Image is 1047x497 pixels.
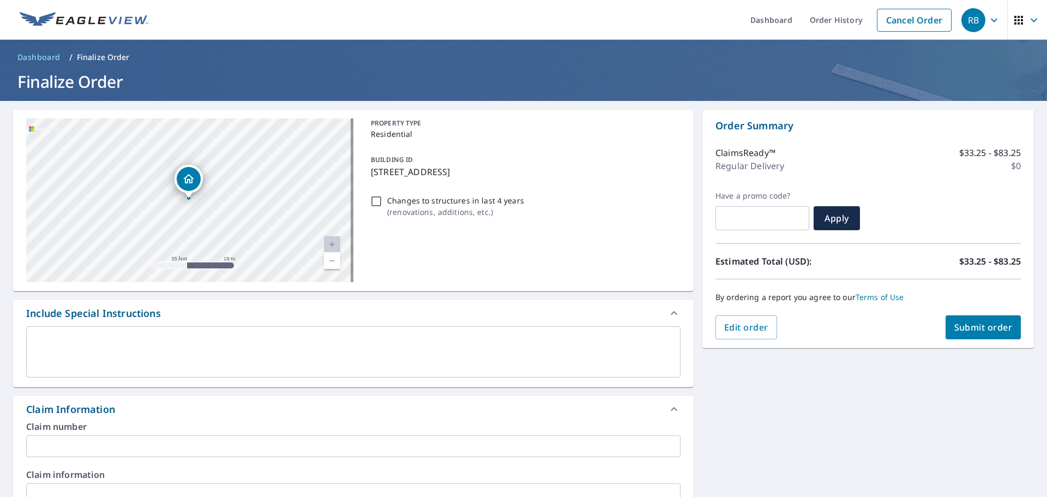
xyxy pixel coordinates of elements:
label: Claim information [26,470,681,479]
p: By ordering a report you agree to our [715,292,1021,302]
h1: Finalize Order [13,70,1034,93]
nav: breadcrumb [13,49,1034,66]
p: Estimated Total (USD): [715,255,868,268]
a: Current Level 20, Zoom In Disabled [324,236,340,253]
p: Changes to structures in last 4 years [387,195,524,206]
span: Dashboard [17,52,61,63]
a: Current Level 20, Zoom Out [324,253,340,269]
p: PROPERTY TYPE [371,118,676,128]
button: Edit order [715,315,777,339]
p: $33.25 - $83.25 [959,255,1021,268]
p: ClaimsReady™ [715,146,775,159]
button: Submit order [946,315,1021,339]
div: Claim Information [13,396,694,422]
div: Dropped pin, building 1, Residential property, 614 N English Ave Marshall, MO 65340 [174,165,203,199]
p: Regular Delivery [715,159,784,172]
a: Terms of Use [856,292,904,302]
p: $0 [1011,159,1021,172]
div: Claim Information [26,402,115,417]
span: Apply [822,212,851,224]
p: [STREET_ADDRESS] [371,165,676,178]
p: Finalize Order [77,52,130,63]
p: Residential [371,128,676,140]
p: $33.25 - $83.25 [959,146,1021,159]
p: Order Summary [715,118,1021,133]
button: Apply [814,206,860,230]
div: Include Special Instructions [13,300,694,326]
a: Cancel Order [877,9,952,32]
div: RB [961,8,985,32]
p: ( renovations, additions, etc. ) [387,206,524,218]
p: BUILDING ID [371,155,413,164]
label: Have a promo code? [715,191,809,201]
span: Edit order [724,321,768,333]
a: Dashboard [13,49,65,66]
img: EV Logo [20,12,148,28]
span: Submit order [954,321,1013,333]
div: Include Special Instructions [26,306,161,321]
label: Claim number [26,422,681,431]
li: / [69,51,73,64]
